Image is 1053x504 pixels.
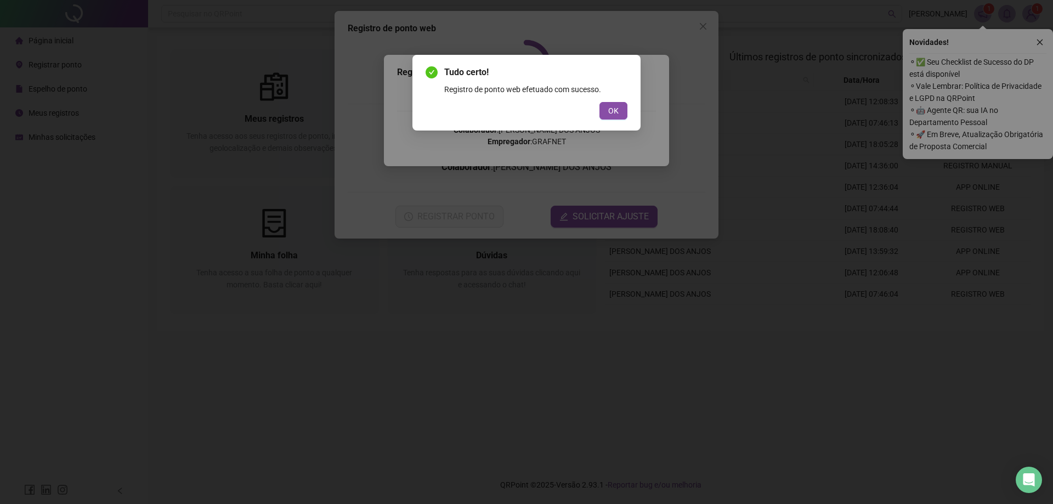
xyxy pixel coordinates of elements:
div: Registro de ponto web efetuado com sucesso. [444,83,627,95]
button: OK [599,102,627,120]
span: check-circle [426,66,438,78]
span: OK [608,105,619,117]
span: Tudo certo! [444,66,627,79]
div: Open Intercom Messenger [1016,467,1042,493]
